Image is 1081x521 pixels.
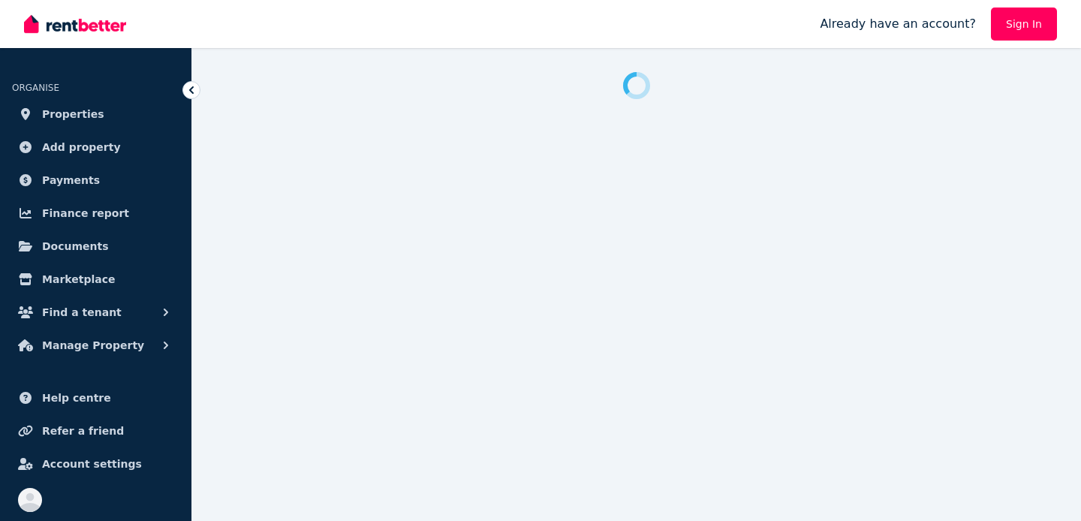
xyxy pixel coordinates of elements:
span: Add property [42,138,121,156]
button: Manage Property [12,330,179,360]
a: Refer a friend [12,416,179,446]
span: Help centre [42,389,111,407]
span: Find a tenant [42,303,122,321]
a: Properties [12,99,179,129]
a: Account settings [12,449,179,479]
span: ORGANISE [12,83,59,93]
a: Documents [12,231,179,261]
span: Properties [42,105,104,123]
a: Add property [12,132,179,162]
span: Payments [42,171,100,189]
a: Payments [12,165,179,195]
a: Marketplace [12,264,179,294]
a: Help centre [12,383,179,413]
button: Find a tenant [12,297,179,327]
a: Finance report [12,198,179,228]
a: Sign In [991,8,1057,41]
span: Finance report [42,204,129,222]
span: Documents [42,237,109,255]
span: Account settings [42,455,142,473]
span: Marketplace [42,270,115,288]
span: Already have an account? [820,15,976,33]
img: RentBetter [24,13,126,35]
span: Refer a friend [42,422,124,440]
span: Manage Property [42,336,144,354]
